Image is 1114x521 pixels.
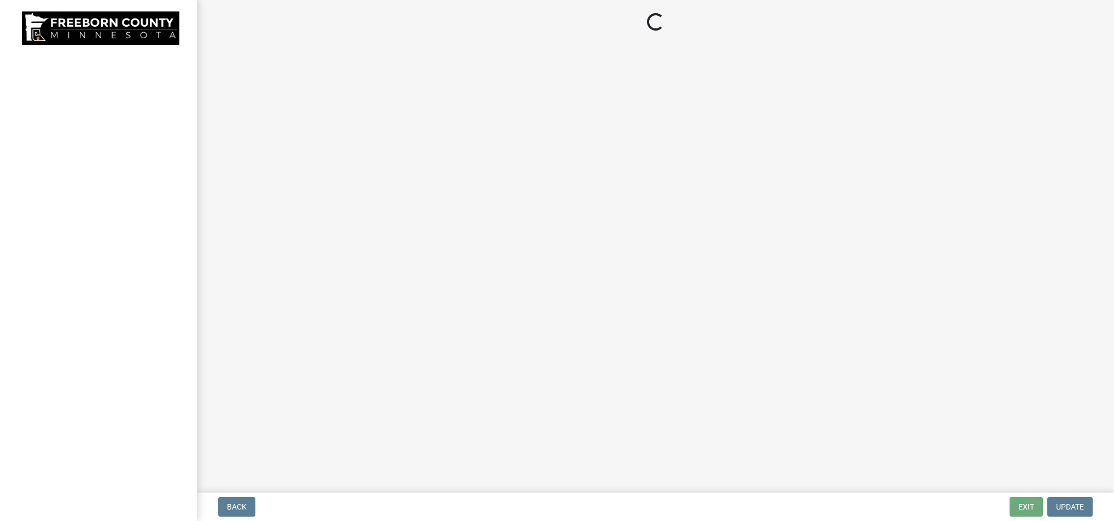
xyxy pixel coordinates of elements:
button: Exit [1010,497,1043,517]
button: Update [1047,497,1093,517]
img: Freeborn County, Minnesota [22,11,179,45]
button: Back [218,497,255,517]
span: Update [1056,502,1084,511]
span: Back [227,502,247,511]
